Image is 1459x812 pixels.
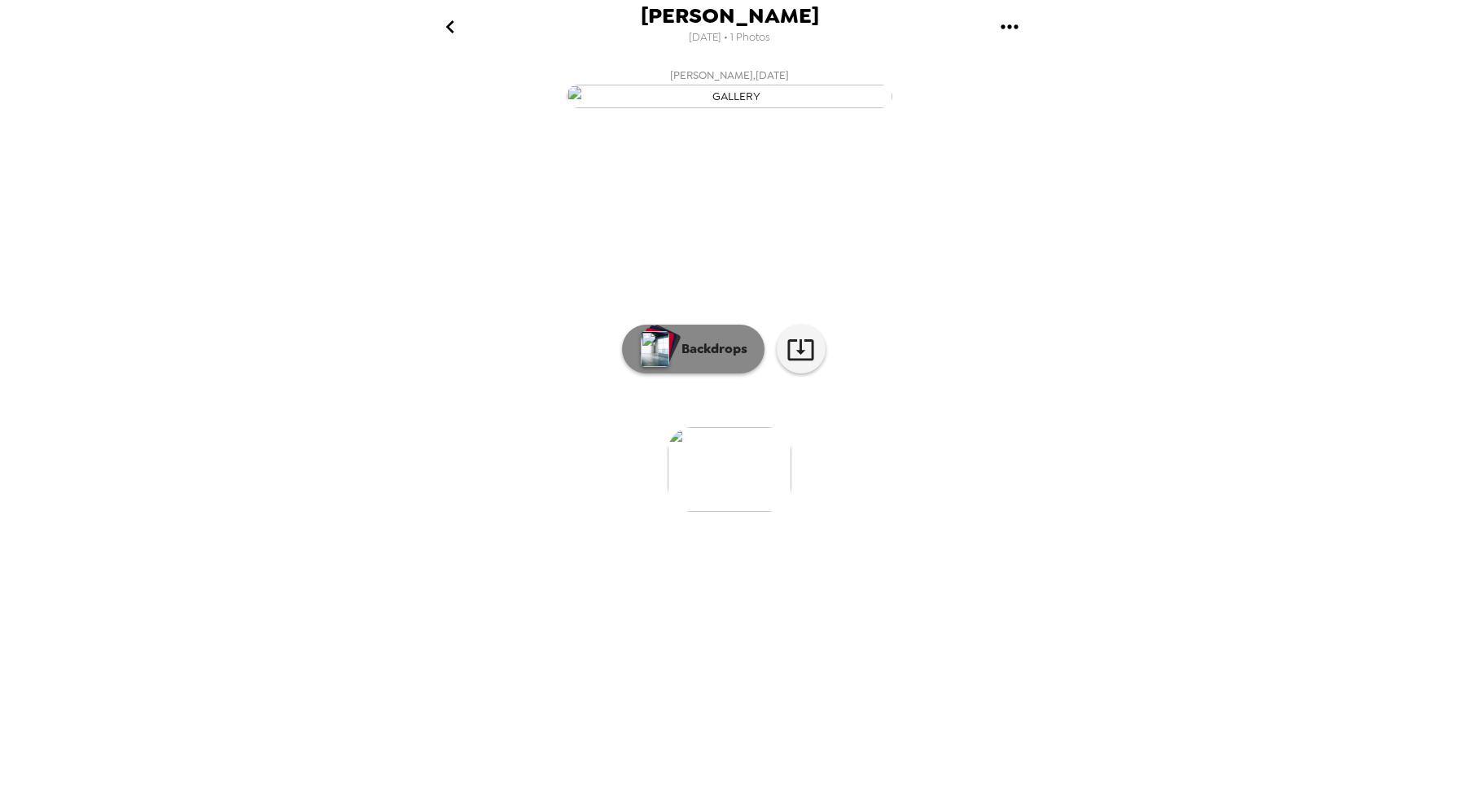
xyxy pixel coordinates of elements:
span: [PERSON_NAME] , [DATE] [670,66,789,85]
p: Backdrops [673,339,747,359]
img: gallery [567,85,892,108]
img: gallery [668,427,791,512]
button: Backdrops [622,325,765,373]
span: [PERSON_NAME] [641,5,819,27]
button: [PERSON_NAME],[DATE] [404,61,1055,113]
span: [DATE] • 1 Photos [689,27,770,49]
